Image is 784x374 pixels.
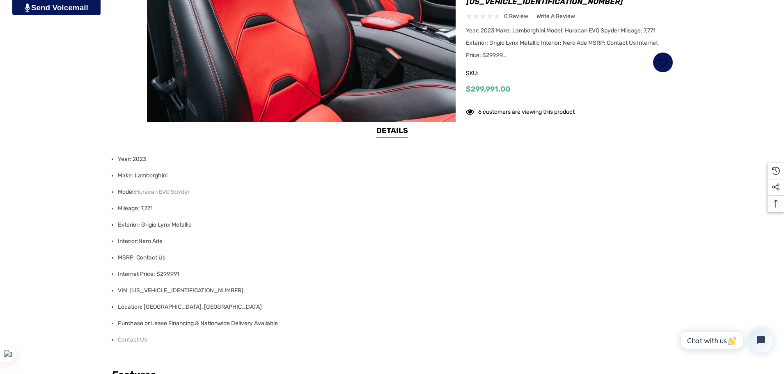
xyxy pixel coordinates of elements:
li: Model: [118,184,668,200]
span: $299,991.00 [466,85,510,94]
svg: Social Media [772,183,780,191]
span: SKU: [466,68,507,79]
li: Location: [GEOGRAPHIC_DATA], [GEOGRAPHIC_DATA] [118,299,668,315]
a: Write a Review [536,11,575,21]
a: Wish List [653,52,673,73]
li: VIN: [US_VEHICLE_IDENTIFICATION_NUMBER] [118,282,668,299]
li: Year: 2023 [118,151,668,167]
span: Year: 2023 Make: Lamborghini Model: Huracan EVO Spyder Mileage: 7,771 Exterior: Grigio Lynx Metal... [466,27,658,59]
li: Exterior: Grigio Lynx Metallic [118,217,668,233]
img: PjwhLS0gR2VuZXJhdG9yOiBHcmF2aXQuaW8gLS0+PHN2ZyB4bWxucz0iaHR0cDovL3d3dy53My5vcmcvMjAwMC9zdmciIHhtb... [25,3,30,12]
span: 0 review [504,11,528,21]
span: Write a Review [536,13,575,20]
svg: Top [768,200,784,208]
a: Details [376,125,408,138]
li: Purchase or Lease Financing & Nationwide Delivery Available [118,315,668,332]
li: MSRP: Contact Us [118,250,668,266]
svg: Recently Viewed [772,167,780,175]
iframe: Tidio Chat [672,321,780,360]
li: Internet Price: $299,991 [118,266,668,282]
div: 6 customers are viewing this product [466,104,575,117]
svg: Wish List [658,58,668,67]
a: Contact Us [118,332,147,348]
li: Mileage: 7,771 [118,200,668,217]
li: Interior: [118,233,668,250]
li: Make: Lamborghini [118,167,668,184]
a: Huracan EVO Spyder [135,184,190,200]
span: Nero Ade [138,238,163,245]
